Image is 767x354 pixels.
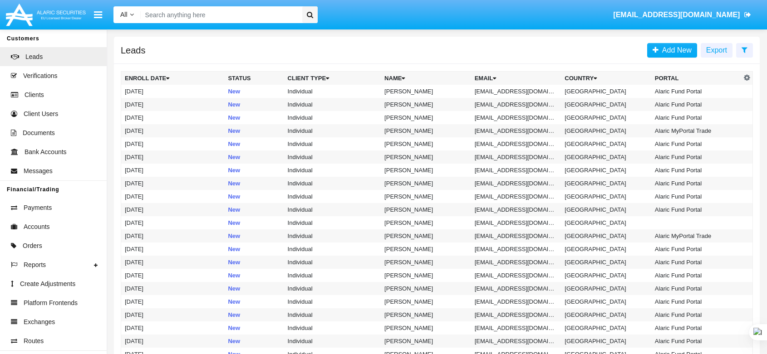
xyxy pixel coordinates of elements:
[121,308,225,321] td: [DATE]
[224,164,284,177] td: New
[471,335,561,348] td: [EMAIL_ADDRESS][DOMAIN_NAME]
[659,46,692,54] span: Add New
[561,229,651,242] td: [GEOGRAPHIC_DATA]
[224,269,284,282] td: New
[651,177,742,190] td: Alaric Fund Portal
[24,317,55,327] span: Exchanges
[121,242,225,256] td: [DATE]
[561,335,651,348] td: [GEOGRAPHIC_DATA]
[561,137,651,150] td: [GEOGRAPHIC_DATA]
[20,279,75,289] span: Create Adjustments
[23,71,57,81] span: Verifications
[224,321,284,335] td: New
[381,98,471,111] td: [PERSON_NAME]
[141,6,299,23] input: Search
[381,308,471,321] td: [PERSON_NAME]
[284,282,381,295] td: Individual
[23,128,55,138] span: Documents
[24,222,50,232] span: Accounts
[224,203,284,216] td: New
[224,72,284,85] th: Status
[706,46,727,54] span: Export
[651,335,742,348] td: Alaric Fund Portal
[561,124,651,137] td: [GEOGRAPHIC_DATA]
[561,190,651,203] td: [GEOGRAPHIC_DATA]
[561,282,651,295] td: [GEOGRAPHIC_DATA]
[224,124,284,137] td: New
[381,190,471,203] td: [PERSON_NAME]
[561,256,651,269] td: [GEOGRAPHIC_DATA]
[23,241,42,251] span: Orders
[561,164,651,177] td: [GEOGRAPHIC_DATA]
[224,335,284,348] td: New
[651,124,742,137] td: Alaric MyPortal Trade
[651,282,742,295] td: Alaric Fund Portal
[651,72,742,85] th: Portal
[284,256,381,269] td: Individual
[561,295,651,308] td: [GEOGRAPHIC_DATA]
[471,98,561,111] td: [EMAIL_ADDRESS][DOMAIN_NAME]
[224,242,284,256] td: New
[121,229,225,242] td: [DATE]
[121,111,225,124] td: [DATE]
[25,52,43,62] span: Leads
[701,43,733,58] button: Export
[651,85,742,98] td: Alaric Fund Portal
[471,203,561,216] td: [EMAIL_ADDRESS][DOMAIN_NAME]
[121,124,225,137] td: [DATE]
[561,177,651,190] td: [GEOGRAPHIC_DATA]
[284,203,381,216] td: Individual
[121,256,225,269] td: [DATE]
[471,308,561,321] td: [EMAIL_ADDRESS][DOMAIN_NAME]
[651,111,742,124] td: Alaric Fund Portal
[381,269,471,282] td: [PERSON_NAME]
[121,282,225,295] td: [DATE]
[224,190,284,203] td: New
[121,335,225,348] td: [DATE]
[381,282,471,295] td: [PERSON_NAME]
[224,229,284,242] td: New
[284,321,381,335] td: Individual
[121,269,225,282] td: [DATE]
[224,282,284,295] td: New
[24,203,52,213] span: Payments
[284,190,381,203] td: Individual
[651,295,742,308] td: Alaric Fund Portal
[224,111,284,124] td: New
[121,137,225,150] td: [DATE]
[381,229,471,242] td: [PERSON_NAME]
[121,190,225,203] td: [DATE]
[381,216,471,229] td: [PERSON_NAME]
[121,216,225,229] td: [DATE]
[24,109,58,119] span: Client Users
[647,43,697,58] a: Add New
[284,72,381,85] th: Client Type
[561,111,651,124] td: [GEOGRAPHIC_DATA]
[471,216,561,229] td: [EMAIL_ADDRESS][DOMAIN_NAME]
[224,137,284,150] td: New
[561,85,651,98] td: [GEOGRAPHIC_DATA]
[651,321,742,335] td: Alaric Fund Portal
[561,308,651,321] td: [GEOGRAPHIC_DATA]
[224,150,284,164] td: New
[284,269,381,282] td: Individual
[471,321,561,335] td: [EMAIL_ADDRESS][DOMAIN_NAME]
[471,124,561,137] td: [EMAIL_ADDRESS][DOMAIN_NAME]
[651,190,742,203] td: Alaric Fund Portal
[24,298,78,308] span: Platform Frontends
[25,90,44,100] span: Clients
[5,1,87,28] img: Logo image
[561,269,651,282] td: [GEOGRAPHIC_DATA]
[651,203,742,216] td: Alaric Fund Portal
[471,111,561,124] td: [EMAIL_ADDRESS][DOMAIN_NAME]
[284,229,381,242] td: Individual
[121,98,225,111] td: [DATE]
[561,72,651,85] th: Country
[120,11,128,18] span: All
[471,164,561,177] td: [EMAIL_ADDRESS][DOMAIN_NAME]
[381,177,471,190] td: [PERSON_NAME]
[224,85,284,98] td: New
[471,282,561,295] td: [EMAIL_ADDRESS][DOMAIN_NAME]
[471,242,561,256] td: [EMAIL_ADDRESS][DOMAIN_NAME]
[561,242,651,256] td: [GEOGRAPHIC_DATA]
